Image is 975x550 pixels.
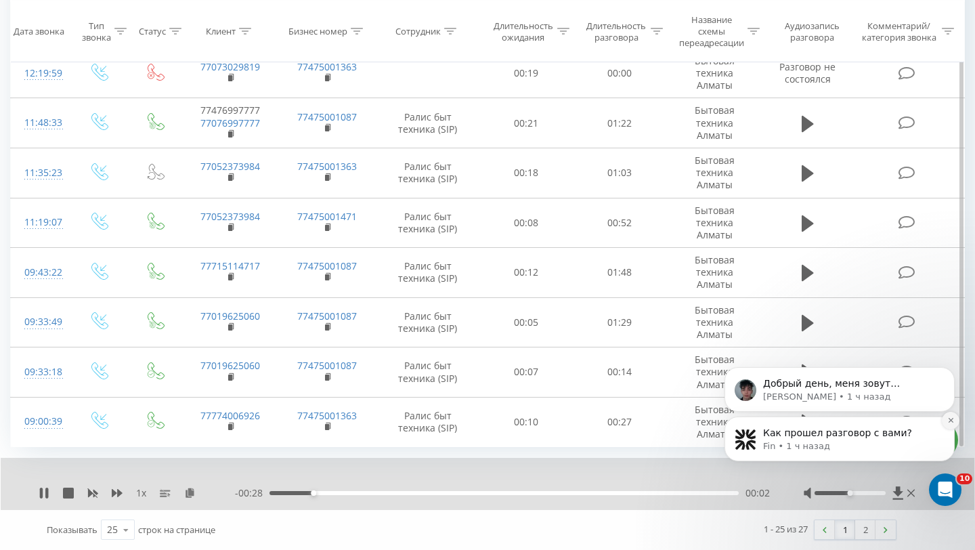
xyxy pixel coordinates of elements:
[573,297,666,347] td: 01:29
[297,359,357,372] a: 77475001087
[139,26,166,37] div: Статус
[297,210,357,223] a: 77475001471
[480,198,573,248] td: 00:08
[200,409,260,422] a: 77774006926
[20,105,251,150] div: message notification from Fin, 1 ч назад. Как прошел разговор с вами?
[764,522,808,536] div: 1 - 25 из 27
[206,26,236,37] div: Клиент
[855,520,875,539] a: 2
[288,26,347,37] div: Бизнес номер
[835,520,855,539] a: 1
[666,48,763,98] td: Бытовая техника Алматы
[573,48,666,98] td: 00:00
[480,98,573,148] td: 00:21
[200,259,260,272] a: 77715114717
[107,523,118,536] div: 25
[678,14,744,49] div: Название схемы переадресации
[666,148,763,198] td: Бытовая техника Алматы
[480,397,573,447] td: 00:10
[376,248,480,298] td: Ралис быт техника (SIP)
[182,98,279,148] td: 77476997777
[200,210,260,223] a: 77052373984
[573,148,666,198] td: 01:03
[859,20,938,43] div: Комментарий/категория звонка
[480,48,573,98] td: 00:19
[235,486,269,500] span: - 00:28
[779,60,836,85] span: Разговор не состоялся
[585,20,647,43] div: Длительность разговора
[376,98,480,148] td: Ралис быт техника (SIP)
[376,297,480,347] td: Ралис быт техника (SIP)
[297,310,357,322] a: 77475001087
[47,524,97,536] span: Показывать
[480,297,573,347] td: 00:05
[59,79,234,91] p: Message from Oleksandr, sent 1 ч назад
[297,160,357,173] a: 77475001363
[59,66,234,79] p: Добрый день, меня зовут [PERSON_NAME]! Подскажите, вы уже получили ответ от оператора, и он сообщ...
[492,20,555,43] div: Длительность ожидания
[297,409,357,422] a: 77475001363
[24,408,57,435] div: 09:00:39
[480,248,573,298] td: 00:12
[59,115,234,129] p: Как прошел разговор с вами?
[297,110,357,123] a: 77475001087
[395,26,441,37] div: Сотрудник
[24,60,57,87] div: 12:19:59
[573,397,666,447] td: 00:27
[704,312,975,513] iframe: Intercom notifications сообщение
[82,20,111,43] div: Тип звонка
[24,359,57,385] div: 09:33:18
[200,310,260,322] a: 77019625060
[24,209,57,236] div: 11:19:07
[30,68,52,89] img: Profile image for Oleksandr
[136,486,146,500] span: 1 x
[573,248,666,298] td: 01:48
[666,198,763,248] td: Бытовая техника Алматы
[957,473,972,484] span: 10
[24,110,57,136] div: 11:48:33
[775,20,849,43] div: Аудиозапись разговора
[573,98,666,148] td: 01:22
[666,98,763,148] td: Бытовая техника Алматы
[200,60,260,73] a: 77073029819
[30,117,52,139] img: Profile image for Fin
[376,148,480,198] td: Ралис быт техника (SIP)
[666,347,763,398] td: Бытовая техника Алматы
[929,473,961,506] iframe: Intercom live chat
[297,60,357,73] a: 77475001363
[200,160,260,173] a: 77052373984
[238,100,255,118] button: Dismiss notification
[24,160,57,186] div: 11:35:23
[14,26,64,37] div: Дата звонка
[480,347,573,398] td: 00:07
[200,359,260,372] a: 77019625060
[480,148,573,198] td: 00:18
[138,524,215,536] span: строк на странице
[376,198,480,248] td: Ралис быт техника (SIP)
[573,347,666,398] td: 00:14
[297,259,357,272] a: 77475001087
[200,117,260,129] a: 77076997777
[666,297,763,347] td: Бытовая техника Алматы
[311,490,316,496] div: Accessibility label
[24,259,57,286] div: 09:43:22
[376,347,480,398] td: Ралис быт техника (SIP)
[376,397,480,447] td: Ралис быт техника (SIP)
[666,248,763,298] td: Бытовая техника Алматы
[573,198,666,248] td: 00:52
[24,309,57,335] div: 09:33:49
[20,56,251,100] div: message notification from Oleksandr, 1 ч назад. Добрый день, меня зовут Александр! Подскажите, вы...
[666,397,763,447] td: Бытовая техника Алматы
[59,129,234,141] p: Message from Fin, sent 1 ч назад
